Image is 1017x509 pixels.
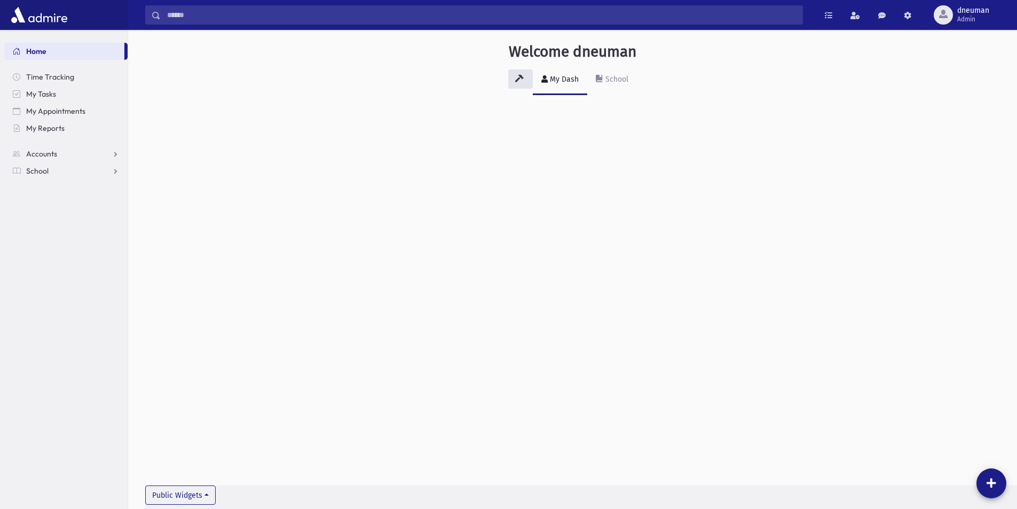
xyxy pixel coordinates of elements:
a: Time Tracking [4,68,128,85]
span: Time Tracking [26,72,74,82]
a: School [4,162,128,179]
span: My Tasks [26,89,56,99]
a: Home [4,43,124,60]
span: Home [26,46,46,56]
span: My Appointments [26,106,85,116]
button: Public Widgets [145,485,216,505]
span: Accounts [26,149,57,159]
span: Admin [957,15,989,24]
a: Accounts [4,145,128,162]
h3: Welcome dneuman [509,43,636,61]
a: My Reports [4,120,128,137]
a: My Appointments [4,103,128,120]
a: School [587,65,637,95]
div: My Dash [548,75,579,84]
div: School [603,75,628,84]
input: Search [161,5,802,25]
span: dneuman [957,6,989,15]
a: My Tasks [4,85,128,103]
a: My Dash [533,65,587,95]
span: School [26,166,49,176]
span: My Reports [26,123,65,133]
img: AdmirePro [9,4,70,26]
